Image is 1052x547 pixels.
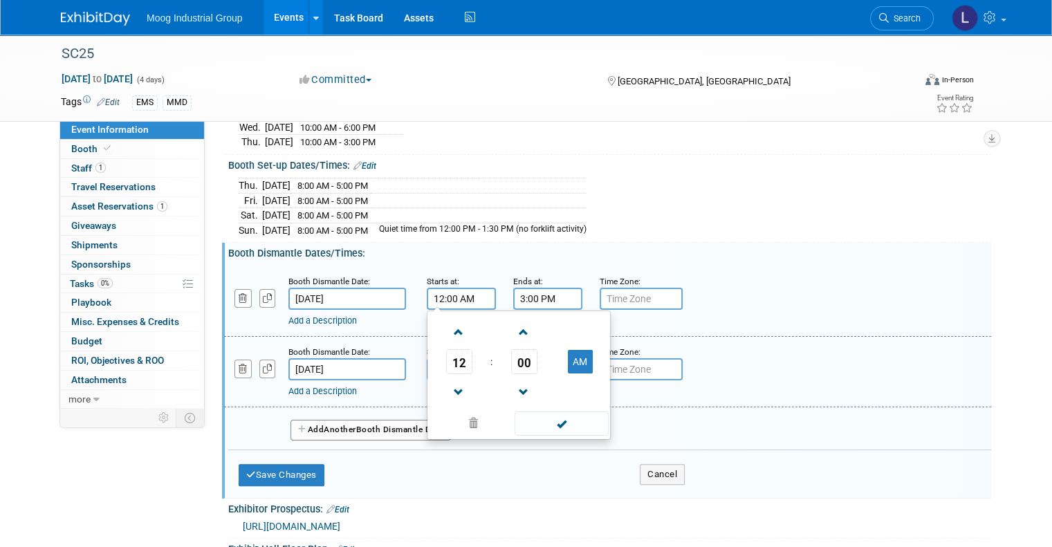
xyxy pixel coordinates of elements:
[640,464,685,485] button: Cancel
[60,293,204,312] a: Playbook
[239,223,262,237] td: Sun.
[265,120,293,135] td: [DATE]
[262,193,290,208] td: [DATE]
[297,196,368,206] span: 8:00 AM - 5:00 PM
[430,414,516,434] a: Clear selection
[288,277,370,286] small: Booth Dismantle Date:
[71,124,149,135] span: Event Information
[97,98,120,107] a: Edit
[60,371,204,389] a: Attachments
[95,163,106,173] span: 1
[446,374,472,409] a: Decrement Hour
[132,95,158,110] div: EMS
[71,143,113,154] span: Booth
[60,197,204,216] a: Asset Reservations1
[288,358,406,380] input: Date
[488,349,495,374] td: :
[936,95,973,102] div: Event Rating
[446,314,472,349] a: Increment Hour
[239,120,265,135] td: Wed.
[300,137,376,147] span: 10:00 AM - 3:00 PM
[71,239,118,250] span: Shipments
[239,464,324,486] button: Save Changes
[925,74,939,85] img: Format-Inperson.png
[60,140,204,158] a: Booth
[228,499,991,517] div: Exhibitor Prospectus:
[600,288,683,310] input: Time Zone
[513,288,582,310] input: End Time
[511,314,537,349] a: Increment Minute
[60,216,204,235] a: Giveaways
[57,41,896,66] div: SC25
[71,316,179,327] span: Misc. Expenses & Credits
[513,277,543,286] small: Ends at:
[239,193,262,208] td: Fri.
[60,275,204,293] a: Tasks0%
[514,415,609,434] a: Done
[60,390,204,409] a: more
[152,409,176,427] td: Personalize Event Tab Strip
[71,374,127,385] span: Attachments
[568,350,593,373] button: AM
[61,95,120,111] td: Tags
[297,225,368,236] span: 8:00 AM - 5:00 PM
[104,145,111,152] i: Booth reservation complete
[511,349,537,374] span: Pick Minute
[427,277,459,286] small: Starts at:
[91,73,104,84] span: to
[952,5,978,31] img: Laura Reilly
[600,358,683,380] input: Time Zone
[71,355,164,366] span: ROI, Objectives & ROO
[618,76,791,86] span: [GEOGRAPHIC_DATA], [GEOGRAPHIC_DATA]
[288,386,357,396] a: Add a Description
[71,297,111,308] span: Playbook
[60,120,204,139] a: Event Information
[288,315,357,326] a: Add a Description
[288,347,370,357] small: Booth Dismantle Date:
[68,393,91,405] span: more
[61,73,133,85] span: [DATE] [DATE]
[60,255,204,274] a: Sponsorships
[71,201,167,212] span: Asset Reservations
[239,208,262,223] td: Sat.
[297,210,368,221] span: 8:00 AM - 5:00 PM
[228,243,991,260] div: Booth Dismantle Dates/Times:
[176,409,205,427] td: Toggle Event Tabs
[889,13,921,24] span: Search
[71,181,156,192] span: Travel Reservations
[262,208,290,223] td: [DATE]
[371,223,587,237] td: Quiet time from 12:00 PM - 1:30 PM (no forklift activity)
[324,425,356,434] span: Another
[262,223,290,237] td: [DATE]
[870,6,934,30] a: Search
[839,72,974,93] div: Event Format
[61,12,130,26] img: ExhibitDay
[290,420,451,441] button: AddAnotherBooth Dismantle Date
[98,278,113,288] span: 0%
[60,313,204,331] a: Misc. Expenses & Credits
[300,122,376,133] span: 10:00 AM - 6:00 PM
[157,201,167,212] span: 1
[265,135,293,149] td: [DATE]
[136,75,165,84] span: (4 days)
[262,178,290,194] td: [DATE]
[243,521,340,532] a: [URL][DOMAIN_NAME]
[288,288,406,310] input: Date
[326,505,349,514] a: Edit
[427,288,496,310] input: Start Time
[941,75,974,85] div: In-Person
[163,95,192,110] div: MMD
[228,155,991,173] div: Booth Set-up Dates/Times:
[60,159,204,178] a: Staff1
[70,278,113,289] span: Tasks
[60,178,204,196] a: Travel Reservations
[71,259,131,270] span: Sponsorships
[239,135,265,149] td: Thu.
[71,335,102,346] span: Budget
[71,220,116,231] span: Giveaways
[295,73,377,87] button: Committed
[71,163,106,174] span: Staff
[60,332,204,351] a: Budget
[353,161,376,171] a: Edit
